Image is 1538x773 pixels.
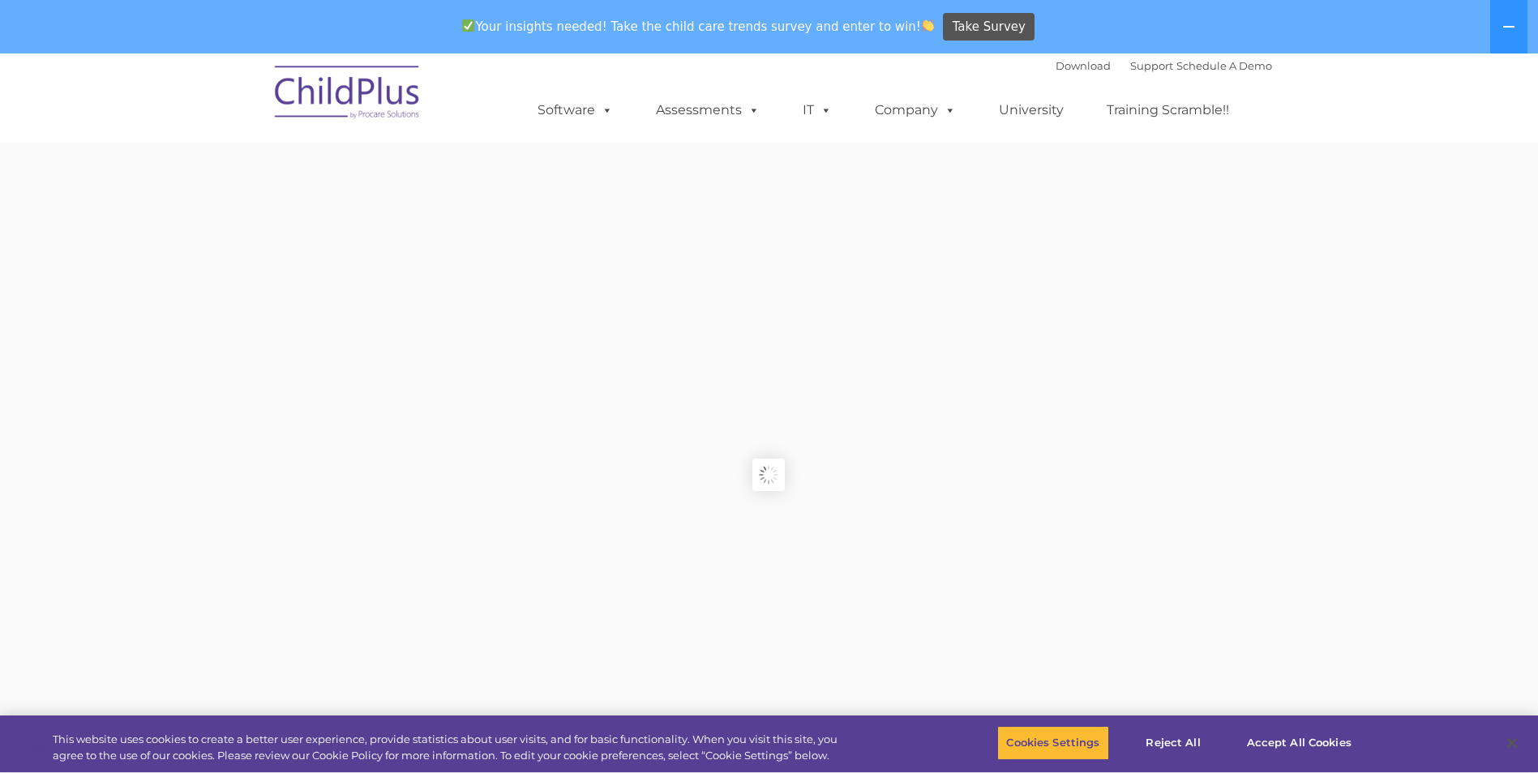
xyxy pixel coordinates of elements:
[462,19,474,32] img: ✅
[267,54,429,135] img: ChildPlus by Procare Solutions
[983,94,1080,126] a: University
[521,94,629,126] a: Software
[859,94,972,126] a: Company
[786,94,848,126] a: IT
[1056,59,1272,72] font: |
[997,726,1108,760] button: Cookies Settings
[456,11,941,42] span: Your insights needed! Take the child care trends survey and enter to win!
[1056,59,1111,72] a: Download
[53,732,846,763] div: This website uses cookies to create a better user experience, provide statistics about user visit...
[1090,94,1245,126] a: Training Scramble!!
[1238,726,1360,760] button: Accept All Cookies
[943,13,1035,41] a: Take Survey
[1123,726,1224,760] button: Reject All
[640,94,776,126] a: Assessments
[1494,725,1530,761] button: Close
[1130,59,1173,72] a: Support
[953,13,1026,41] span: Take Survey
[1176,59,1272,72] a: Schedule A Demo
[922,19,934,32] img: 👏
